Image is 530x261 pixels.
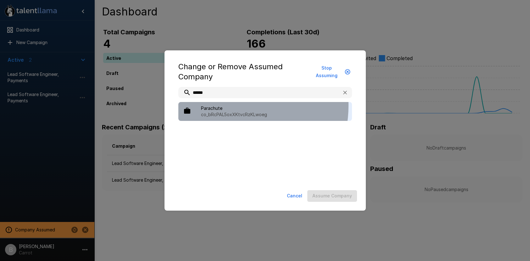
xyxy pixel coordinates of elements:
span: Parachute [201,105,347,111]
p: co_bRcPAL5oxXKtvcRzKLwoeg [201,111,347,118]
button: Stop Assuming [309,62,352,82]
div: Parachuteco_bRcPAL5oxXKtvcRzKLwoeg [178,102,352,121]
button: Cancel [284,190,305,202]
h5: Change or Remove Assumed Company [178,62,309,82]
